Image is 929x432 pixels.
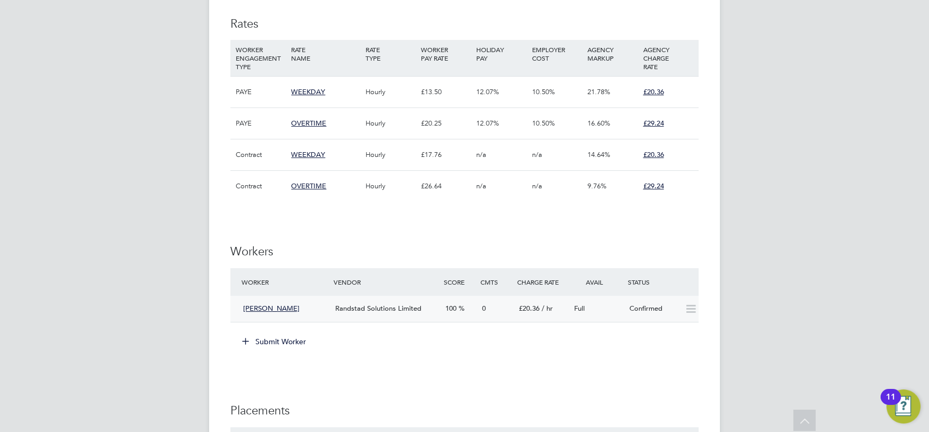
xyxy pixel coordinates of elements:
span: 100 [445,304,457,313]
div: Confirmed [625,300,681,318]
span: 21.78% [587,87,610,96]
span: / hr [542,304,553,313]
div: £26.64 [418,171,474,202]
span: n/a [532,150,542,159]
div: AGENCY CHARGE RATE [641,40,696,76]
div: Avail [570,272,625,292]
span: £29.24 [643,181,664,190]
div: Hourly [363,77,418,107]
span: n/a [476,181,486,190]
span: 14.64% [587,150,610,159]
span: 16.60% [587,119,610,128]
div: AGENCY MARKUP [585,40,640,68]
div: £20.25 [418,108,474,139]
span: Full [574,304,585,313]
div: PAYE [233,108,288,139]
span: WEEKDAY [291,150,325,159]
div: EMPLOYER COST [529,40,585,68]
span: OVERTIME [291,119,326,128]
div: Hourly [363,171,418,202]
div: RATE TYPE [363,40,418,68]
div: PAYE [233,77,288,107]
span: 9.76% [587,181,607,190]
div: Contract [233,171,288,202]
span: 12.07% [476,119,499,128]
div: Charge Rate [515,272,570,292]
h3: Workers [230,244,699,260]
div: 11 [886,397,895,411]
span: OVERTIME [291,181,326,190]
span: 10.50% [532,87,555,96]
div: Status [625,272,699,292]
button: Open Resource Center, 11 new notifications [886,389,920,423]
div: WORKER PAY RATE [418,40,474,68]
div: RATE NAME [288,40,362,68]
div: WORKER ENGAGEMENT TYPE [233,40,288,76]
h3: Rates [230,16,699,32]
div: Contract [233,139,288,170]
span: £20.36 [643,150,664,159]
span: 12.07% [476,87,499,96]
div: Score [441,272,478,292]
div: HOLIDAY PAY [474,40,529,68]
div: Hourly [363,108,418,139]
span: 0 [482,304,486,313]
span: £29.24 [643,119,664,128]
span: n/a [476,150,486,159]
span: Randstad Solutions Limited [335,304,421,313]
div: £17.76 [418,139,474,170]
span: n/a [532,181,542,190]
button: Submit Worker [235,333,314,350]
div: Cmts [478,272,515,292]
span: 10.50% [532,119,555,128]
span: [PERSON_NAME] [243,304,300,313]
h3: Placements [230,403,699,419]
div: Hourly [363,139,418,170]
div: Vendor [331,272,441,292]
span: WEEKDAY [291,87,325,96]
div: £13.50 [418,77,474,107]
span: £20.36 [643,87,664,96]
span: £20.36 [519,304,540,313]
div: Worker [239,272,331,292]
